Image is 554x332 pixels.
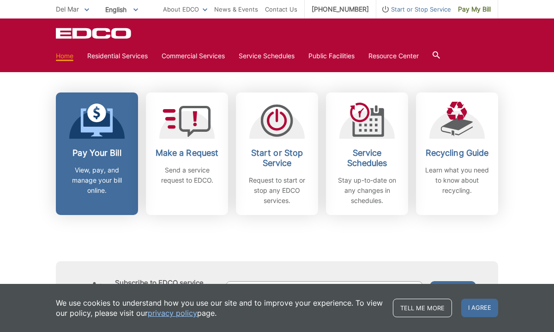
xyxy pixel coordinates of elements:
[308,51,355,61] a: Public Facilities
[56,5,79,13] span: Del Mar
[115,279,217,304] h4: Subscribe to EDCO service alerts, upcoming events & environmental news:
[56,298,384,318] p: We use cookies to understand how you use our site and to improve your experience. To view our pol...
[153,165,221,185] p: Send a service request to EDCO.
[146,92,228,215] a: Make a Request Send a service request to EDCO.
[416,92,498,215] a: Recycling Guide Learn what you need to know about recycling.
[393,299,452,317] a: Tell me more
[461,299,498,317] span: I agree
[265,4,297,14] a: Contact Us
[162,51,225,61] a: Commercial Services
[423,148,491,158] h2: Recycling Guide
[214,4,258,14] a: News & Events
[56,92,138,215] a: Pay Your Bill View, pay, and manage your bill online.
[56,51,73,61] a: Home
[430,281,476,301] button: Submit
[163,4,207,14] a: About EDCO
[98,2,145,17] span: English
[63,148,131,158] h2: Pay Your Bill
[226,281,423,301] input: Enter your email address...
[333,148,401,168] h2: Service Schedules
[326,92,408,215] a: Service Schedules Stay up-to-date on any changes in schedules.
[148,308,197,318] a: privacy policy
[239,51,295,61] a: Service Schedules
[87,51,148,61] a: Residential Services
[333,175,401,206] p: Stay up-to-date on any changes in schedules.
[368,51,419,61] a: Resource Center
[153,148,221,158] h2: Make a Request
[243,175,311,206] p: Request to start or stop any EDCO services.
[63,165,131,196] p: View, pay, and manage your bill online.
[56,28,132,39] a: EDCD logo. Return to the homepage.
[243,148,311,168] h2: Start or Stop Service
[458,4,491,14] span: Pay My Bill
[423,165,491,196] p: Learn what you need to know about recycling.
